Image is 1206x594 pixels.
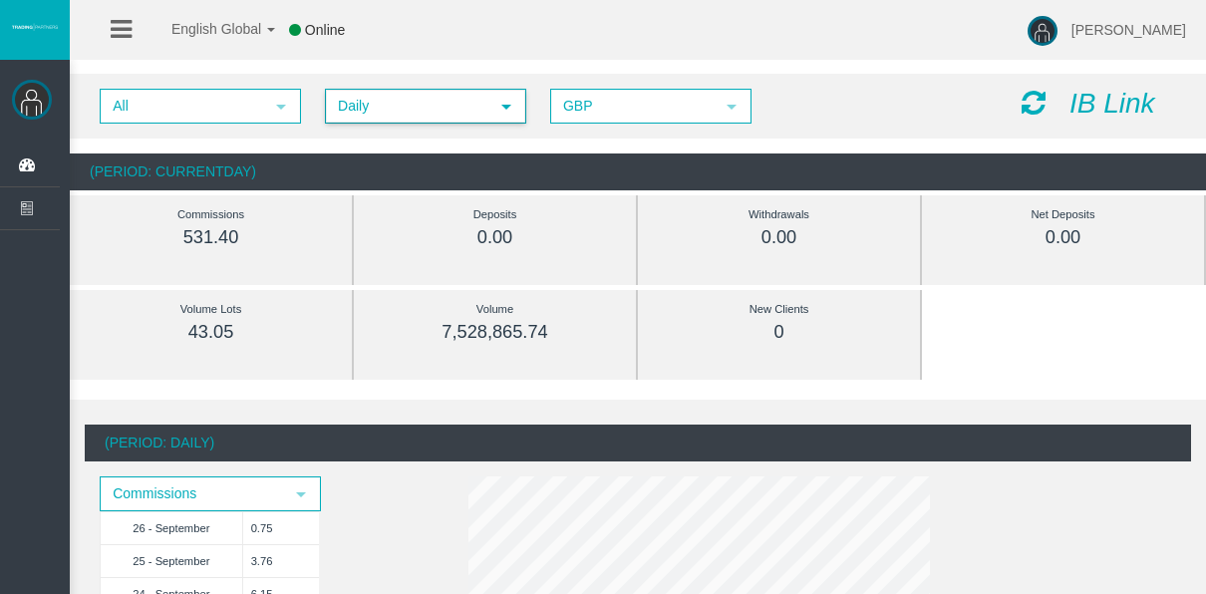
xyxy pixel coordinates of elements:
[683,298,875,321] div: New Clients
[273,99,289,115] span: select
[101,544,243,577] td: 25 - September
[293,486,309,502] span: select
[115,321,307,344] div: 43.05
[101,511,243,544] td: 26 - September
[724,99,740,115] span: select
[399,298,591,321] div: Volume
[1022,89,1046,117] i: Reload Dashboard
[115,226,307,249] div: 531.40
[1069,88,1155,119] i: IB Link
[102,91,263,122] span: All
[399,321,591,344] div: 7,528,865.74
[683,321,875,344] div: 0
[305,22,345,38] span: Online
[70,153,1206,190] div: (Period: CurrentDay)
[115,298,307,321] div: Volume Lots
[683,203,875,226] div: Withdrawals
[1028,16,1057,46] img: user-image
[146,21,261,37] span: English Global
[399,203,591,226] div: Deposits
[498,99,514,115] span: select
[102,478,283,509] span: Commissions
[10,23,60,31] img: logo.svg
[552,91,714,122] span: GBP
[242,544,319,577] td: 3.76
[115,203,307,226] div: Commissions
[85,425,1191,461] div: (Period: Daily)
[967,226,1159,249] div: 0.00
[683,226,875,249] div: 0.00
[967,203,1159,226] div: Net Deposits
[399,226,591,249] div: 0.00
[327,91,488,122] span: Daily
[242,511,319,544] td: 0.75
[1071,22,1186,38] span: [PERSON_NAME]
